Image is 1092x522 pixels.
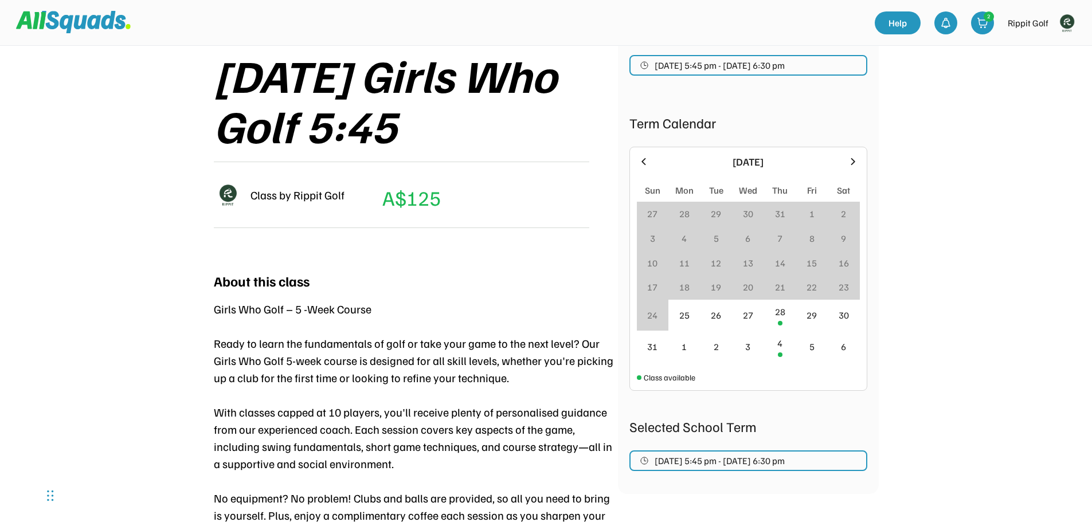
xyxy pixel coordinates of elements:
div: 22 [807,280,817,294]
a: Help [875,11,921,34]
div: Mon [675,183,694,197]
div: 13 [743,256,753,270]
div: Term Calendar [629,112,867,133]
div: 8 [809,231,815,245]
div: 2 [984,12,993,21]
img: Rippitlogov2_green.png [214,181,241,209]
div: 6 [841,340,846,354]
div: Class available [644,371,695,383]
div: A$125 [382,182,441,213]
div: 7 [777,231,782,245]
div: 10 [647,256,657,270]
div: 1 [809,207,815,221]
div: 30 [839,308,849,322]
div: 5 [714,231,719,245]
div: Class by Rippit Golf [251,186,345,203]
div: 9 [841,231,846,245]
div: 17 [647,280,657,294]
div: 20 [743,280,753,294]
div: 19 [711,280,721,294]
img: Squad%20Logo.svg [16,11,131,33]
div: 21 [775,280,785,294]
div: 2 [841,207,846,221]
div: 4 [777,336,782,350]
div: 29 [711,207,721,221]
button: [DATE] 5:45 pm - [DATE] 6:30 pm [629,55,867,76]
div: 18 [679,280,690,294]
div: Tue [709,183,723,197]
div: 3 [650,231,655,245]
div: 5 [809,340,815,354]
span: [DATE] 5:45 pm - [DATE] 6:30 pm [655,61,785,70]
div: 31 [647,340,657,354]
div: Fri [807,183,817,197]
div: Thu [772,183,788,197]
div: 11 [679,256,690,270]
div: 27 [743,308,753,322]
img: shopping-cart-01%20%281%29.svg [977,17,988,29]
div: Wed [739,183,757,197]
div: About this class [214,270,310,291]
button: [DATE] 5:45 pm - [DATE] 6:30 pm [629,450,867,471]
div: 6 [745,231,750,245]
img: Rippitlogov2_green.png [1055,11,1078,34]
div: 30 [743,207,753,221]
div: Selected School Term [629,416,867,437]
div: 16 [839,256,849,270]
div: 2 [714,340,719,354]
div: 31 [775,207,785,221]
div: 28 [775,305,785,319]
div: 4 [682,231,687,245]
div: 27 [647,207,657,221]
div: 25 [679,308,690,322]
div: 3 [745,340,750,354]
div: 23 [839,280,849,294]
div: 12 [711,256,721,270]
div: 28 [679,207,690,221]
div: [DATE] Girls Who Golf 5:45 [214,49,618,150]
div: Sun [645,183,660,197]
img: bell-03%20%281%29.svg [940,17,952,29]
span: [DATE] 5:45 pm - [DATE] 6:30 pm [655,456,785,465]
div: Rippit Golf [1008,16,1048,30]
div: 24 [647,308,657,322]
div: 1 [682,340,687,354]
div: Sat [837,183,850,197]
div: 29 [807,308,817,322]
div: 14 [775,256,785,270]
div: 15 [807,256,817,270]
div: [DATE] [656,154,840,170]
div: 26 [711,308,721,322]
